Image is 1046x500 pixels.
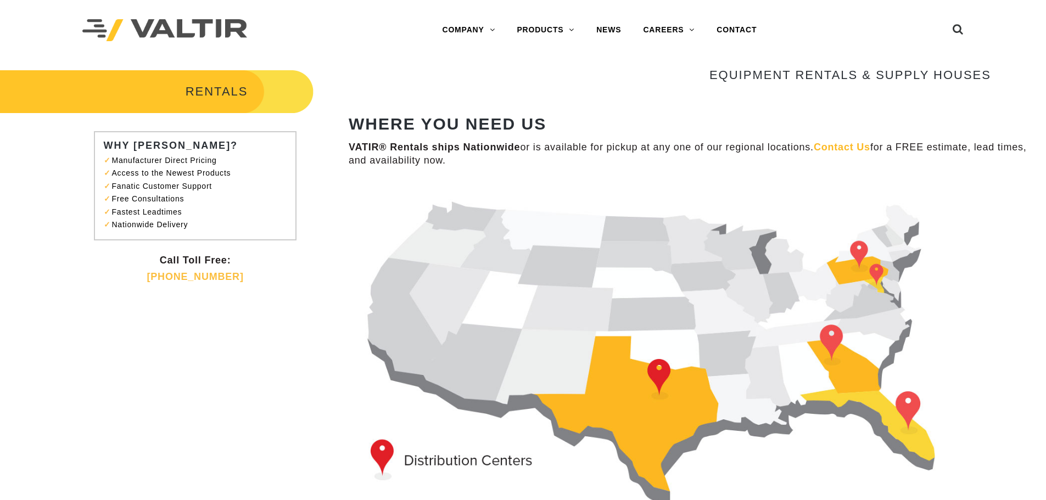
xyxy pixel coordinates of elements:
h3: EQUIPMENT RENTALS & SUPPLY HOUSES [349,69,991,82]
li: Access to the Newest Products [109,167,287,179]
a: Contact Us [814,142,870,153]
a: CONTACT [706,19,768,41]
a: NEWS [585,19,632,41]
p: or is available for pickup at any one of our regional locations. for a FREE estimate, lead times,... [349,141,1030,167]
a: [PHONE_NUMBER] [147,271,243,282]
li: Manufacturer Direct Pricing [109,154,287,167]
li: Nationwide Delivery [109,218,287,231]
strong: Call Toll Free: [160,255,231,266]
strong: VATIR® Rentals ships Nationwide [349,142,520,153]
li: Free Consultations [109,193,287,205]
h3: WHY [PERSON_NAME]? [103,141,292,151]
strong: WHERE YOU NEED US [349,115,546,133]
li: Fastest Leadtimes [109,206,287,218]
a: CAREERS [632,19,706,41]
a: COMPANY [431,19,506,41]
li: Fanatic Customer Support [109,180,287,193]
a: PRODUCTS [506,19,585,41]
img: Valtir [82,19,247,42]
